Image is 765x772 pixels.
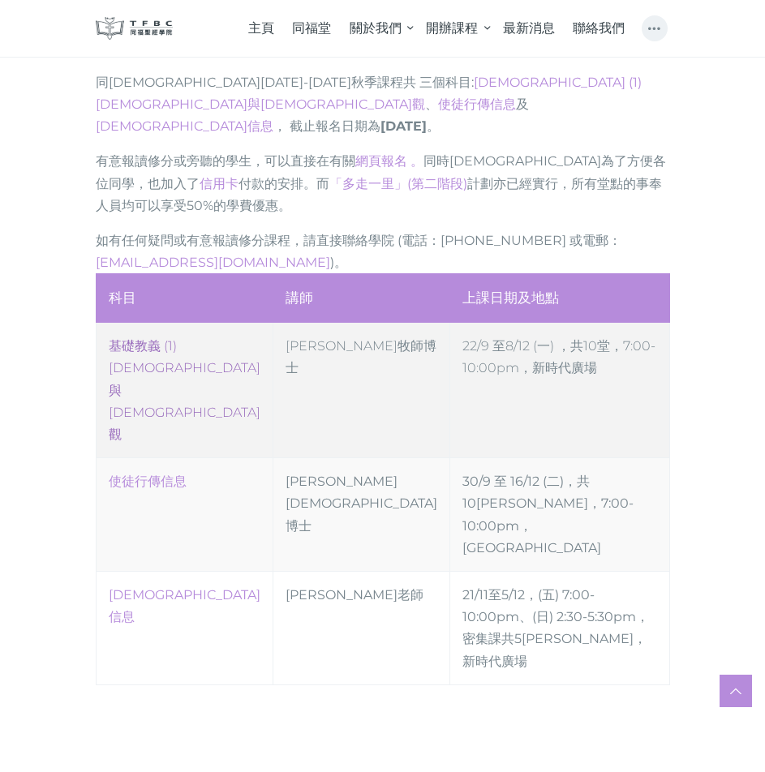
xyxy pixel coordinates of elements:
[493,8,563,49] a: 最新消息
[96,255,330,270] a: [EMAIL_ADDRESS][DOMAIN_NAME]
[283,8,340,49] a: 同福堂
[96,229,670,273] p: 如有任何疑問或有意報讀修分課程，請直接聯絡學院 (電話：[PHONE_NUMBER] 或電郵： )。
[96,17,173,40] img: 同福聖經學院 TFBC
[96,274,273,323] th: 科目
[425,96,516,112] span: 、
[564,8,634,49] a: 聯絡我們
[341,8,417,49] a: 關於我們
[96,118,273,134] a: [DEMOGRAPHIC_DATA]信息
[109,587,260,624] a: [DEMOGRAPHIC_DATA]信息
[573,20,625,36] span: 聯絡我們
[109,474,187,489] a: 使徒行傳信息
[239,8,283,49] a: 主頁
[449,571,669,684] td: 21/11至5/12，(五) 7:00-10:00pm、(日) 2:30-5:30pm，密集課共5[PERSON_NAME]，新時代廣場
[417,8,493,49] a: 開辦課程
[503,20,555,36] span: 最新消息
[96,150,670,217] p: 有意報讀修分或旁聽的學生，可以直接在有關 同時[DEMOGRAPHIC_DATA]為了方便各位同學，也加入了 付款的安排。而 計劃亦已經實行，所有堂點的事奉人員均可以享受50%的學費優惠。
[438,96,516,112] a: 使徒行傳信息
[720,675,752,707] a: Scroll to top
[273,458,449,572] td: [PERSON_NAME][DEMOGRAPHIC_DATA]博士
[350,20,402,36] span: 關於我們
[329,176,467,191] a: 「多走一里」(第二階段)
[355,153,423,169] a: 網頁報名 。
[449,458,669,572] td: 30/9 至 16/12 (二)，共10[PERSON_NAME]，7:00-10:00pm，[GEOGRAPHIC_DATA]
[426,20,478,36] span: 開辦課程
[200,176,239,191] a: 信用卡
[273,274,449,323] th: 講師
[248,20,274,36] span: 主頁
[273,571,449,684] td: [PERSON_NAME]老師
[292,20,331,36] span: 同福堂
[449,274,669,323] th: 上課日期及地點
[380,118,427,134] strong: [DATE]
[109,338,260,442] a: ‎基礎教義 (1) [DEMOGRAPHIC_DATA]與[DEMOGRAPHIC_DATA]觀
[273,118,440,134] span: ， 截止報名日期為 。
[96,71,670,138] p: 同[DEMOGRAPHIC_DATA][DATE]-[DATE]秋季課程共 三
[273,323,449,458] td: [PERSON_NAME]牧師博士
[449,323,669,458] td: 22/9 至8/12 (一) ，共10堂，7:00-10:00pm，新時代廣場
